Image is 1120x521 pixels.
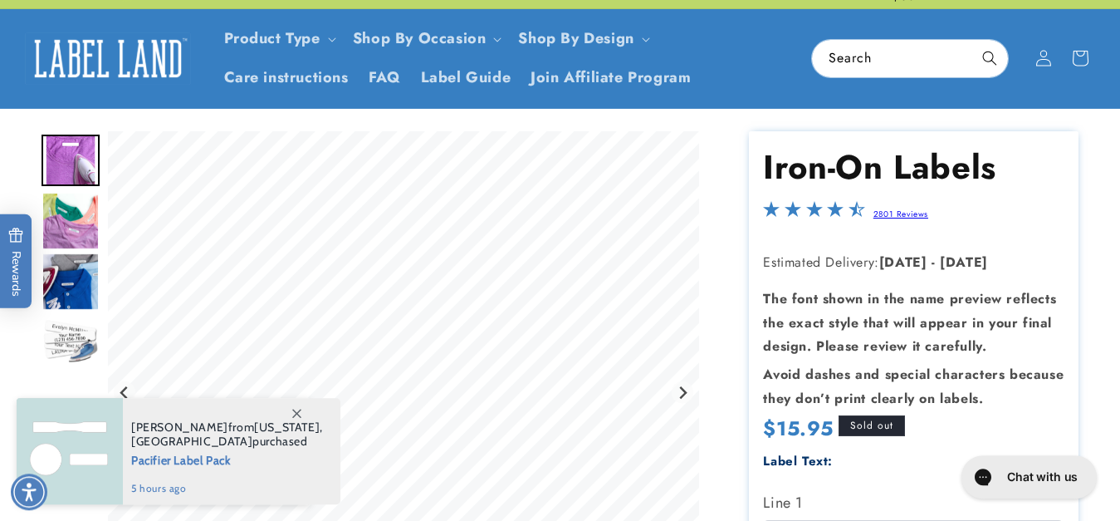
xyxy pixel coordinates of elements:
[42,192,100,250] img: Iron on name tags ironed to a t-shirt
[42,313,100,371] img: Iron-on name labels with an iron
[131,449,323,469] span: Pacifier Label Pack
[42,135,100,186] img: Iron on name label being ironed to shirt
[763,414,834,443] span: $15.95
[214,58,359,97] a: Care instructions
[131,434,252,449] span: [GEOGRAPHIC_DATA]
[42,253,100,311] div: Go to slide 3
[763,289,1056,356] strong: The font shown in the name preview reflects the exact style that will appear in your final design...
[940,253,988,272] strong: [DATE]
[343,19,509,58] summary: Shop By Occasion
[873,208,928,220] a: 2801 Reviews - open in a new tab
[839,415,905,436] span: Sold out
[521,58,701,97] a: Join Affiliate Program
[421,68,511,87] span: Label Guide
[879,253,927,272] strong: [DATE]
[224,27,320,49] a: Product Type
[353,29,487,48] span: Shop By Occasion
[42,313,100,371] div: Go to slide 4
[971,40,1008,76] button: Search
[214,19,343,58] summary: Product Type
[11,474,47,510] div: Accessibility Menu
[932,253,936,272] strong: -
[114,381,136,404] button: Go to last slide
[254,420,320,435] span: [US_STATE]
[131,481,323,496] span: 5 hours ago
[518,27,633,49] a: Shop By Design
[763,365,1064,408] strong: Avoid dashes and special characters because they don’t print clearly on labels.
[131,420,323,449] span: from , purchased
[8,227,24,296] span: Rewards
[42,253,100,311] img: Iron on name labels ironed to shirt collar
[763,452,833,470] label: Label Text:
[369,68,401,87] span: FAQ
[953,450,1103,504] iframe: Gorgias live chat messenger
[13,388,210,438] iframe: Sign Up via Text for Offers
[763,489,1064,516] label: Line 1
[531,68,691,87] span: Join Affiliate Program
[19,27,198,91] a: Label Land
[508,19,656,58] summary: Shop By Design
[42,192,100,250] div: Go to slide 2
[411,58,521,97] a: Label Guide
[359,58,411,97] a: FAQ
[672,381,694,404] button: Next slide
[42,131,100,189] div: Go to slide 1
[25,32,191,84] img: Label Land
[763,145,1064,189] h1: Iron-On Labels
[763,251,1064,275] p: Estimated Delivery:
[763,205,864,224] span: 4.5-star overall rating
[224,68,349,87] span: Care instructions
